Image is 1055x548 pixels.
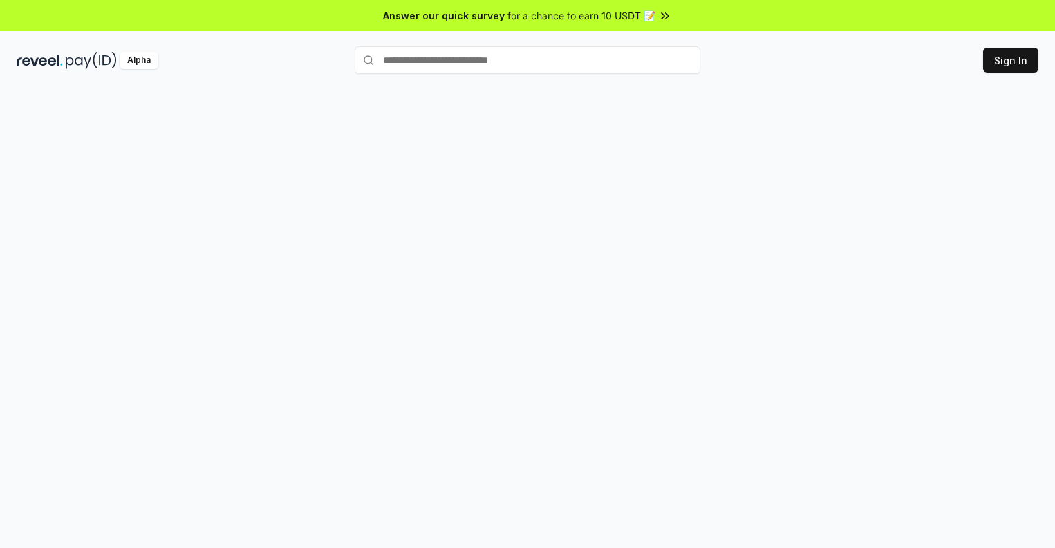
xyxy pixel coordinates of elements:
[983,48,1038,73] button: Sign In
[383,8,505,23] span: Answer our quick survey
[66,52,117,69] img: pay_id
[507,8,655,23] span: for a chance to earn 10 USDT 📝
[17,52,63,69] img: reveel_dark
[120,52,158,69] div: Alpha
